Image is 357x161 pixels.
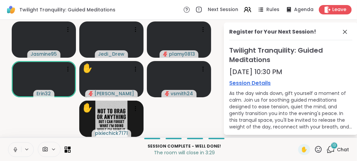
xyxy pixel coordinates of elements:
img: pixiechick7171 [95,101,127,137]
span: Leave [332,6,346,13]
div: show more [229,134,352,141]
span: audio-muted [89,91,93,96]
span: vsmith24 [171,90,193,97]
a: Session Details [229,79,352,87]
div: Register for Your Next Session! [229,28,316,36]
span: Chat [337,146,349,153]
span: Next Session [208,6,238,13]
span: audio-muted [165,91,170,96]
img: ShareWell Logomark [5,4,17,15]
div: [DATE] 10:30 PM [229,67,352,76]
span: Agenda [294,6,314,13]
span: Rules [266,6,279,13]
span: 13 [333,143,336,148]
span: [PERSON_NAME] [95,90,135,97]
span: Jedi_Drew [98,51,125,57]
div: As the day winds down, gift yourself a moment of calm. Join us for soothing guided meditations de... [229,90,352,130]
span: plamy0813 [169,51,195,57]
span: audio-muted [163,52,168,56]
span: Erin32 [37,90,51,97]
p: Session Complete - well done! [75,143,294,149]
p: The room will close in 3:29 [75,149,294,156]
div: ✋ [82,62,93,75]
span: pixiechick7171 [95,130,128,137]
span: Twilight Tranquility: Guided Meditations [229,46,352,64]
span: Jasmine95 [31,51,57,57]
span: ✋ [301,146,307,154]
span: Twilight Tranquility: Guided Meditations [19,6,115,13]
div: ✋ [82,101,93,114]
